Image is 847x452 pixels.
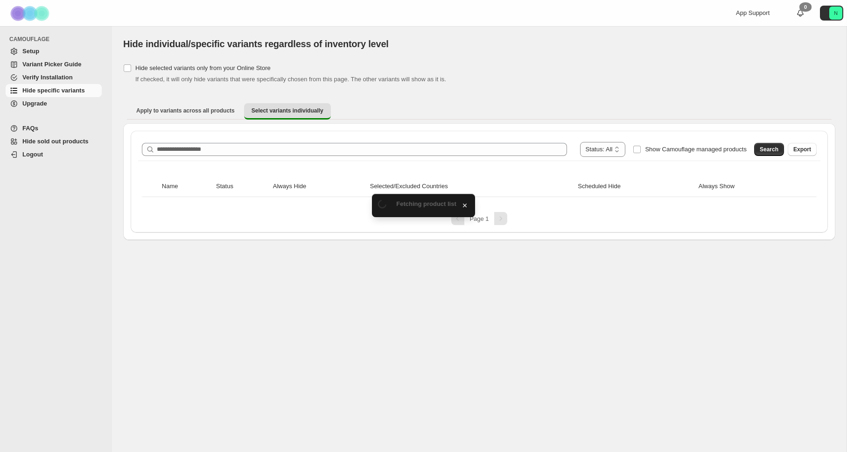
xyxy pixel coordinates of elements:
text: N [834,10,838,16]
span: Logout [22,151,43,158]
a: Variant Picker Guide [6,58,102,71]
a: Upgrade [6,97,102,110]
span: Hide specific variants [22,87,85,94]
div: 0 [799,2,812,12]
span: Hide individual/specific variants regardless of inventory level [123,39,389,49]
span: Select variants individually [252,107,323,114]
span: Fetching product list [396,200,456,207]
span: Show Camouflage managed products [645,146,747,153]
a: Setup [6,45,102,58]
a: Hide specific variants [6,84,102,97]
a: 0 [796,8,805,18]
span: Export [793,146,811,153]
span: FAQs [22,125,38,132]
span: Setup [22,48,39,55]
nav: Pagination [138,212,820,225]
th: Always Show [696,176,799,197]
th: Scheduled Hide [575,176,695,197]
span: Hide sold out products [22,138,89,145]
span: App Support [736,9,770,16]
a: Logout [6,148,102,161]
th: Always Hide [270,176,367,197]
th: Name [159,176,213,197]
th: Status [213,176,270,197]
button: Search [754,143,784,156]
span: Search [760,146,778,153]
span: Hide selected variants only from your Online Store [135,64,271,71]
a: Hide sold out products [6,135,102,148]
button: Apply to variants across all products [129,103,242,118]
span: Page 1 [469,215,489,222]
th: Selected/Excluded Countries [367,176,575,197]
span: Variant Picker Guide [22,61,81,68]
img: Camouflage [7,0,54,26]
span: Upgrade [22,100,47,107]
span: Apply to variants across all products [136,107,235,114]
span: If checked, it will only hide variants that were specifically chosen from this page. The other va... [135,76,446,83]
button: Select variants individually [244,103,331,120]
span: Avatar with initials N [829,7,842,20]
button: Export [788,143,817,156]
a: Verify Installation [6,71,102,84]
span: CAMOUFLAGE [9,35,105,43]
div: Select variants individually [123,123,835,240]
button: Avatar with initials N [820,6,843,21]
span: Verify Installation [22,74,73,81]
a: FAQs [6,122,102,135]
